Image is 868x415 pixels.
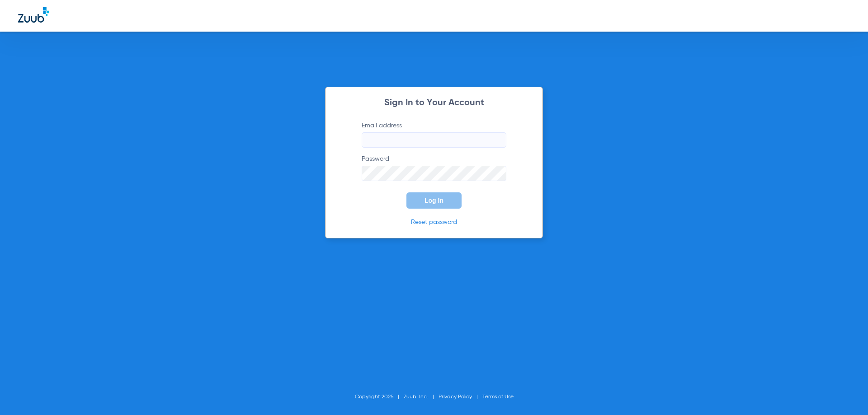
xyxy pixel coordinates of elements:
h2: Sign In to Your Account [348,98,520,107]
li: Copyright 2025 [355,392,404,401]
input: Password [362,166,506,181]
a: Privacy Policy [439,394,472,400]
span: Log In [425,197,443,204]
img: Zuub Logo [18,7,49,23]
button: Log In [406,192,462,209]
label: Password [362,154,506,181]
a: Reset password [411,219,457,225]
label: Email address [362,121,506,148]
iframe: Chat Widget [823,372,868,415]
li: Zuub, Inc. [404,392,439,401]
input: Email address [362,132,506,148]
a: Terms of Use [482,394,514,400]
